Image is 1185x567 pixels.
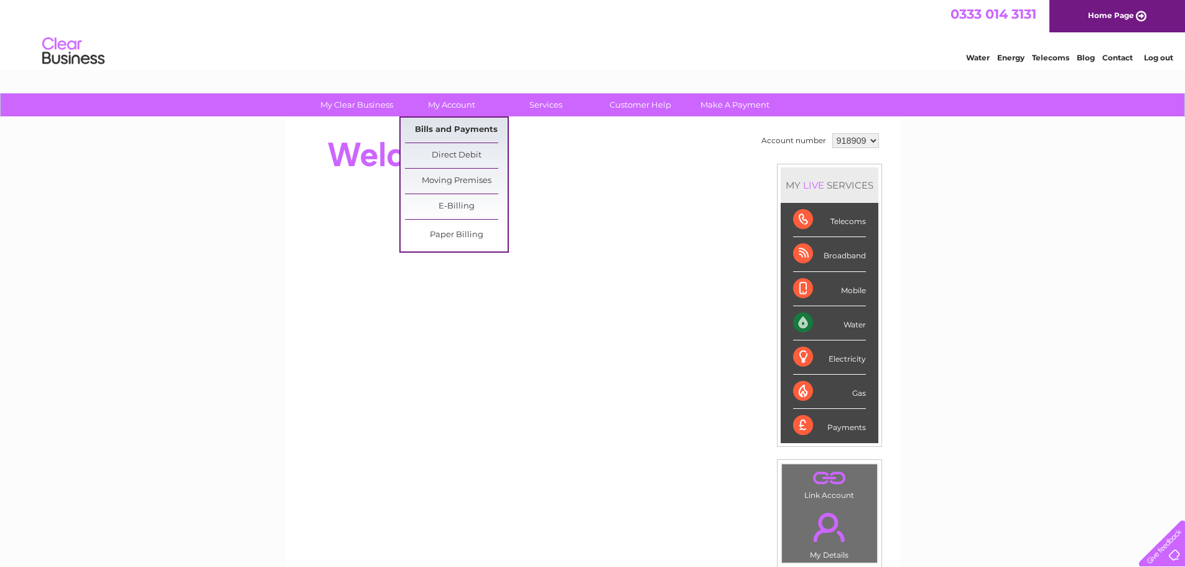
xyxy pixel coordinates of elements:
[758,130,829,151] td: Account number
[405,118,508,143] a: Bills and Payments
[793,203,866,237] div: Telecoms
[950,6,1036,22] a: 0333 014 3131
[400,93,503,116] a: My Account
[785,505,874,549] a: .
[1102,53,1133,62] a: Contact
[299,7,887,60] div: Clear Business is a trading name of Verastar Limited (registered in [GEOGRAPHIC_DATA] No. 3667643...
[966,53,990,62] a: Water
[589,93,692,116] a: Customer Help
[801,179,827,191] div: LIVE
[785,467,874,489] a: .
[405,194,508,219] a: E-Billing
[793,409,866,443] div: Payments
[793,340,866,375] div: Electricity
[1077,53,1095,62] a: Blog
[793,375,866,409] div: Gas
[684,93,786,116] a: Make A Payment
[781,464,878,503] td: Link Account
[793,237,866,271] div: Broadband
[1032,53,1069,62] a: Telecoms
[793,272,866,306] div: Mobile
[42,32,105,70] img: logo.png
[1144,53,1173,62] a: Log out
[781,167,878,203] div: MY SERVICES
[305,93,408,116] a: My Clear Business
[405,169,508,194] a: Moving Premises
[405,143,508,168] a: Direct Debit
[781,502,878,563] td: My Details
[997,53,1025,62] a: Energy
[405,223,508,248] a: Paper Billing
[495,93,597,116] a: Services
[793,306,866,340] div: Water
